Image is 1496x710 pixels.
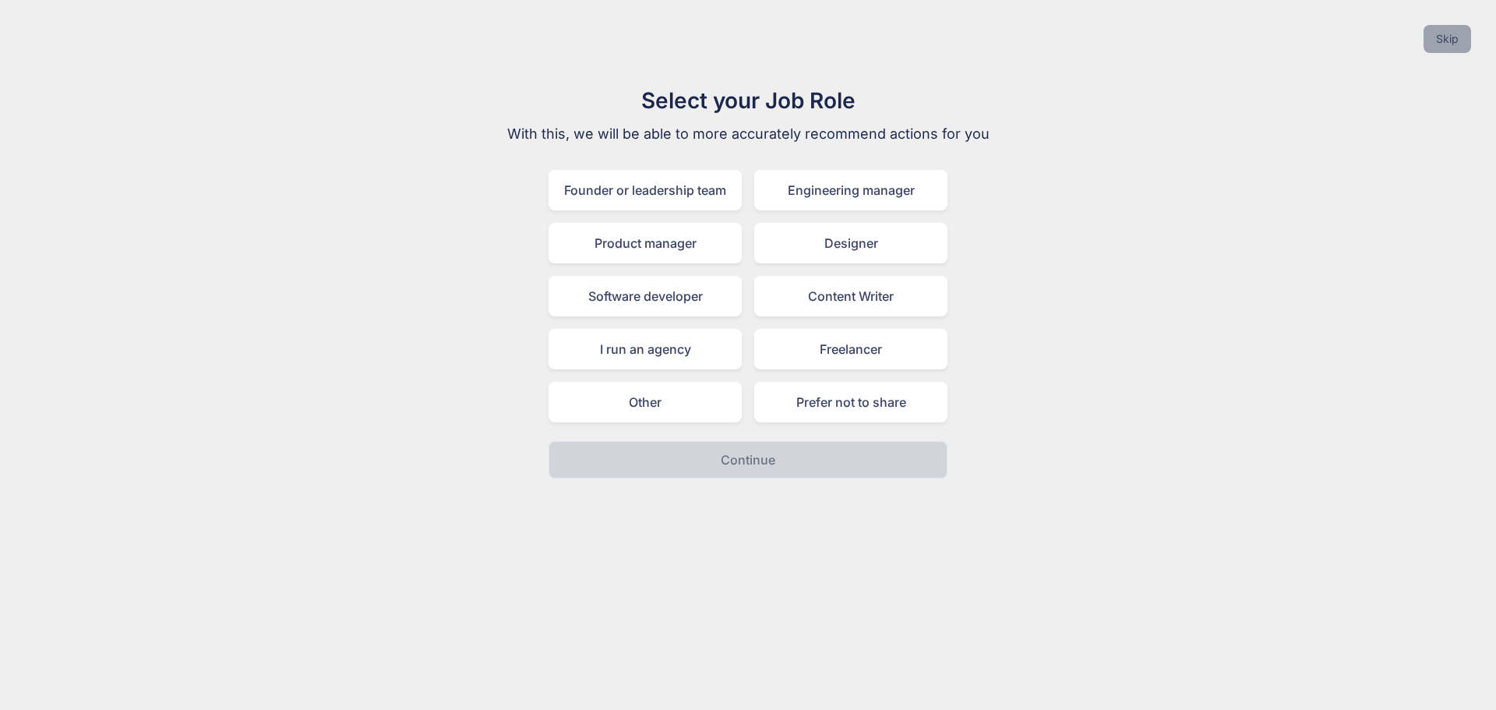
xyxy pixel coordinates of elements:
[549,441,947,479] button: Continue
[486,84,1010,117] h1: Select your Job Role
[754,329,947,369] div: Freelancer
[754,382,947,422] div: Prefer not to share
[549,276,742,316] div: Software developer
[486,123,1010,145] p: With this, we will be able to more accurately recommend actions for you
[549,382,742,422] div: Other
[549,329,742,369] div: I run an agency
[754,276,947,316] div: Content Writer
[1424,25,1471,53] button: Skip
[754,223,947,263] div: Designer
[754,170,947,210] div: Engineering manager
[549,170,742,210] div: Founder or leadership team
[549,223,742,263] div: Product manager
[721,450,775,469] p: Continue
